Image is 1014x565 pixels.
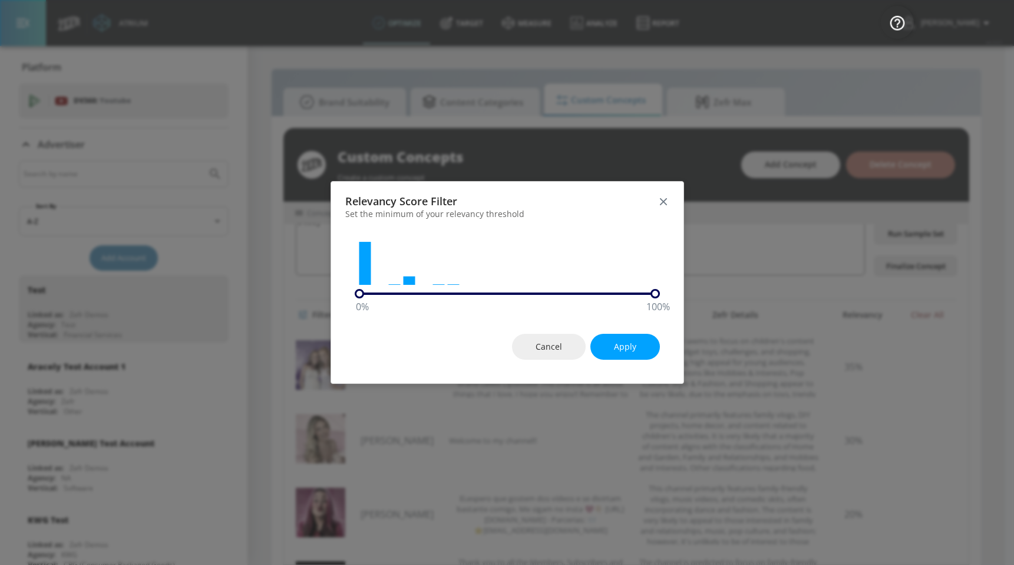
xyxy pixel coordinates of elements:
button: Open Resource Center [881,6,914,39]
div: Set the minimum of your relevancy threshold [345,208,669,219]
div: Relevancy Score Filter [345,191,669,208]
button: Cancel [512,334,586,360]
span: Apply [614,340,636,354]
span: Cancel [536,340,562,354]
div: 0 % [350,300,369,313]
button: Apply [590,334,660,360]
div: 100 % [640,300,670,313]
